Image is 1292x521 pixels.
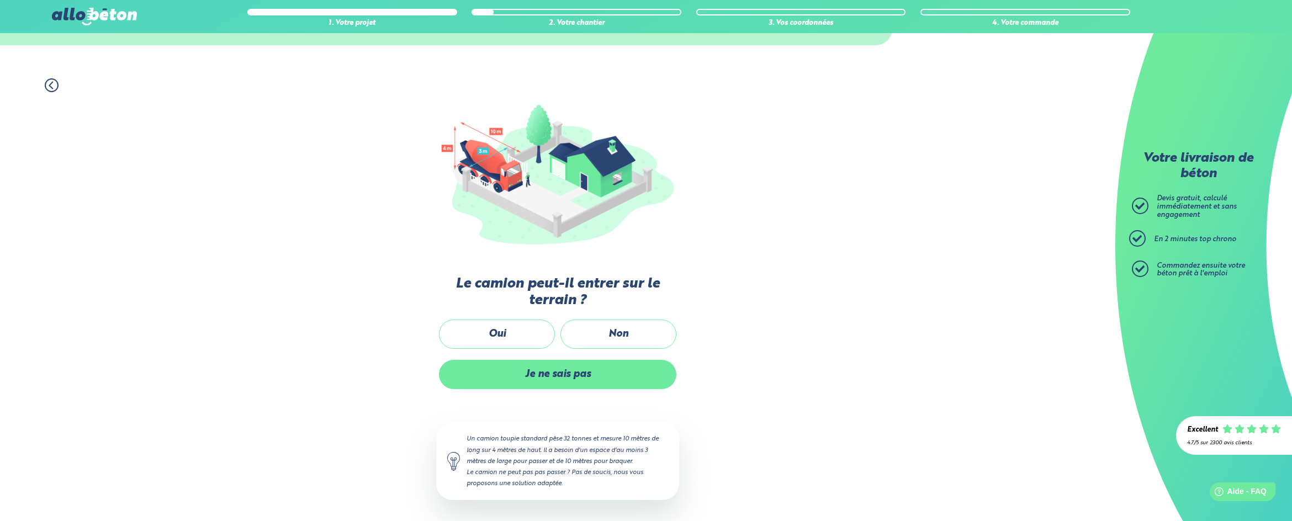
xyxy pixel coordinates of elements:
div: 1. Votre projet [247,19,457,28]
div: Un camion toupie standard pèse 32 tonnes et mesure 10 mètres de long sur 4 mètres de haut. Il a b... [436,422,679,500]
label: Oui [439,320,555,349]
label: Le camion peut-il entrer sur le terrain ? [436,276,679,309]
div: 4. Votre commande [920,19,1130,28]
div: 3. Vos coordonnées [696,19,906,28]
div: 2. Votre chantier [472,19,681,28]
iframe: Help widget launcher [1194,478,1280,509]
label: Non [560,320,676,349]
img: allobéton [52,8,137,25]
label: Je ne sais pas [439,360,676,389]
